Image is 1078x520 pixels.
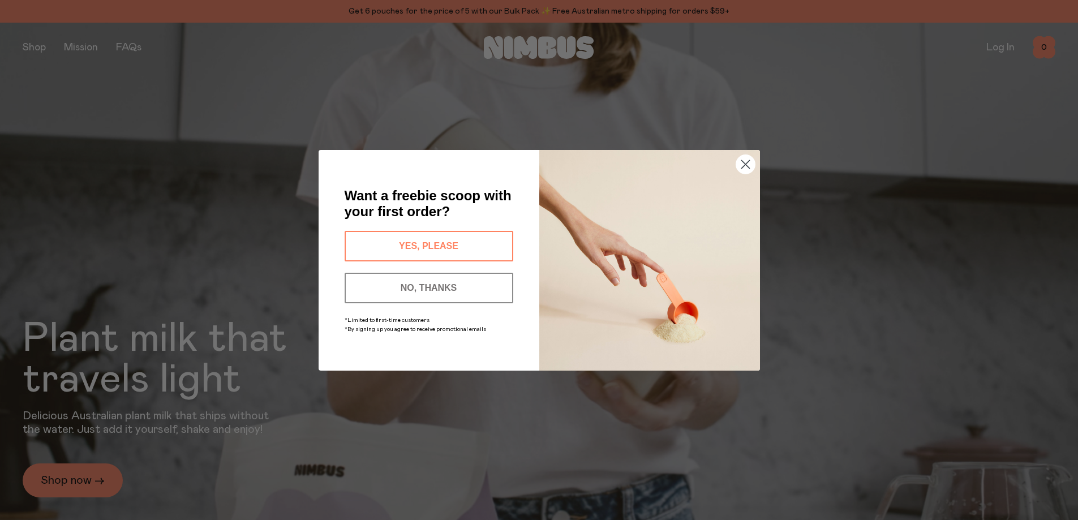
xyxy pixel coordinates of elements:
img: c0d45117-8e62-4a02-9742-374a5db49d45.jpeg [539,150,760,371]
span: Want a freebie scoop with your first order? [345,188,512,219]
button: NO, THANKS [345,273,513,303]
button: YES, PLEASE [345,231,513,261]
button: Close dialog [736,154,755,174]
span: *By signing up you agree to receive promotional emails [345,326,486,332]
span: *Limited to first-time customers [345,317,430,323]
